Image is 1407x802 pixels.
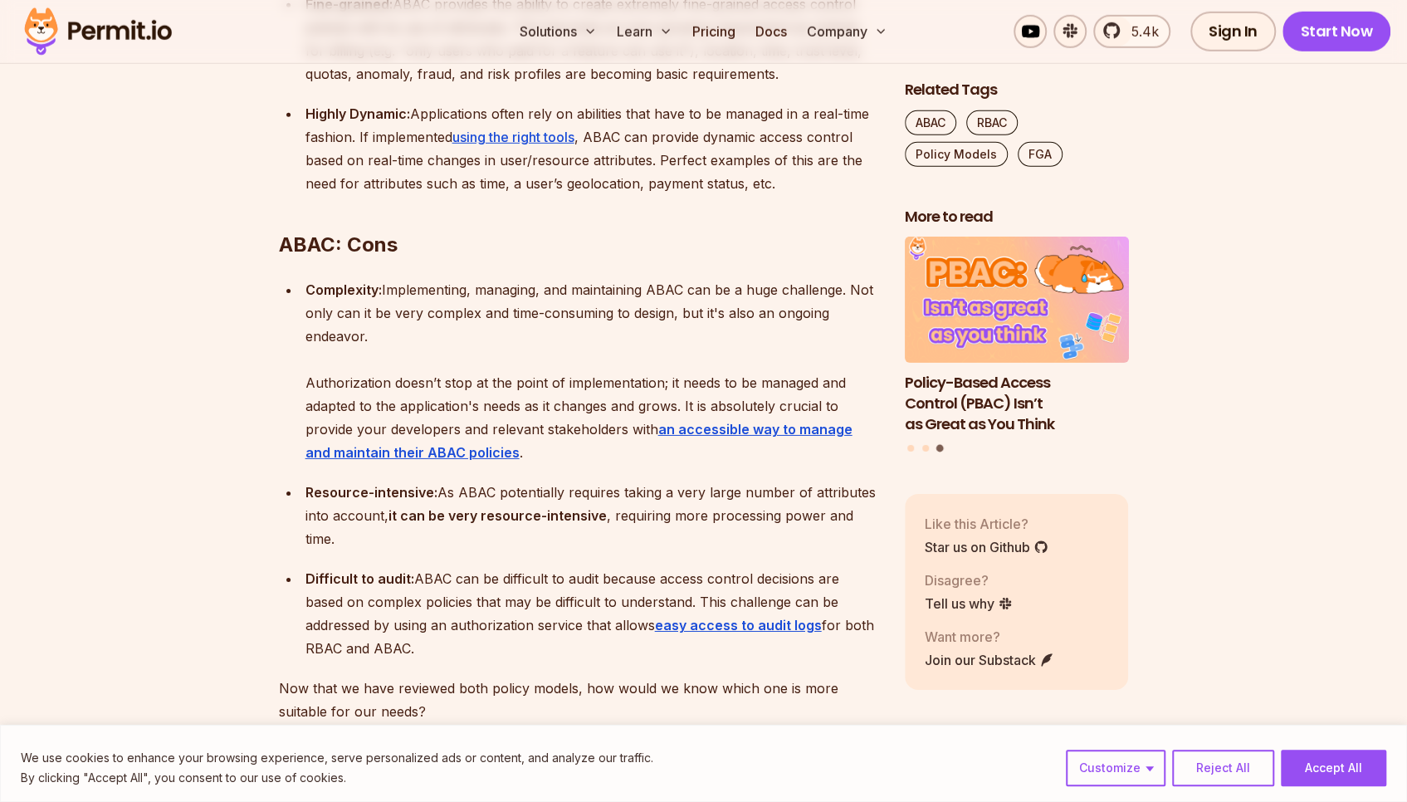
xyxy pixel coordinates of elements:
button: Go to slide 3 [936,445,944,452]
strong: Resource-intensive: [305,484,437,501]
a: ABAC [905,110,956,135]
span: 5.4k [1121,22,1159,42]
img: Policy-Based Access Control (PBAC) Isn’t as Great as You Think [905,237,1129,364]
a: Sign In [1190,12,1276,51]
img: Permit logo [17,3,179,60]
div: Applications often rely on abilities that have to be managed in a real-time fashion. If implement... [305,102,878,195]
a: Pricing [686,15,742,48]
a: Start Now [1282,12,1391,51]
button: Reject All [1172,750,1274,786]
div: As ABAC potentially requires taking a very large number of attributes into account, , requiring m... [305,481,878,550]
button: Solutions [513,15,603,48]
strong: it can be very resource-intensive [388,507,607,524]
button: Company [800,15,894,48]
h2: Related Tags [905,80,1129,100]
a: 5.4k [1093,15,1170,48]
a: RBAC [966,110,1018,135]
h3: Policy-Based Access Control (PBAC) Isn’t as Great as You Think [905,373,1129,434]
button: Accept All [1281,750,1386,786]
h2: More to read [905,207,1129,227]
p: By clicking "Accept All", you consent to our use of cookies. [21,768,653,788]
a: Docs [749,15,794,48]
a: Join our Substack [925,650,1054,670]
p: We use cookies to enhance your browsing experience, serve personalized ads or content, and analyz... [21,748,653,768]
strong: Highly Dynamic: [305,105,410,122]
strong: Difficult to audit: [305,570,414,587]
button: Go to slide 2 [922,445,929,452]
p: Like this Article? [925,514,1048,534]
h2: ABAC: Cons [279,165,878,258]
strong: Complexity: [305,281,382,298]
div: ABAC can be difficult to audit because access control decisions are based on complex policies tha... [305,567,878,660]
a: Policy-Based Access Control (PBAC) Isn’t as Great as You ThinkPolicy-Based Access Control (PBAC) ... [905,237,1129,435]
a: Policy Models [905,142,1008,167]
button: Learn [610,15,679,48]
div: Posts [905,237,1129,455]
p: Now that we have reviewed both policy models, how would we know which one is more suitable for ou... [279,677,878,723]
a: Star us on Github [925,537,1048,557]
button: Go to slide 1 [907,445,914,452]
a: FGA [1018,142,1063,167]
p: Disagree? [925,570,1013,590]
a: easy access to audit logs [655,617,822,633]
p: Want more? [925,627,1054,647]
div: Implementing, managing, and maintaining ABAC can be a huge challenge. Not only can it be very com... [305,278,878,464]
li: 3 of 3 [905,237,1129,435]
a: Tell us why [925,594,1013,614]
a: using the right tools [452,129,574,145]
button: Customize [1066,750,1165,786]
